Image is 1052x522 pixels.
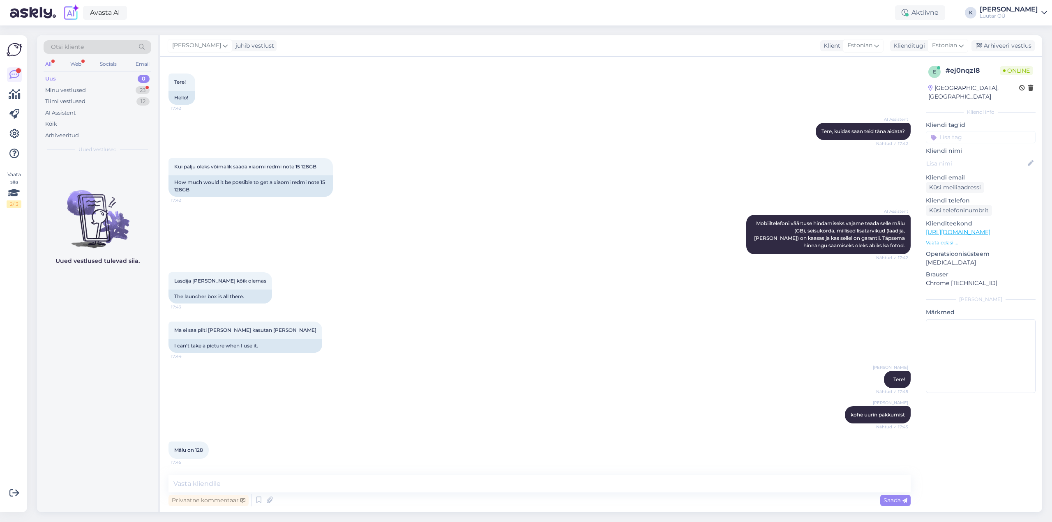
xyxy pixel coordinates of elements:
span: Nähtud ✓ 17:42 [876,140,908,147]
span: Nähtud ✓ 17:42 [876,255,908,261]
div: 23 [136,86,150,94]
div: AI Assistent [45,109,76,117]
p: [MEDICAL_DATA] [926,258,1036,267]
img: Askly Logo [7,42,22,57]
a: Avasta AI [83,6,127,20]
div: How much would it be possible to get a xiaomi redmi note 15 128GB [168,175,333,197]
img: explore-ai [62,4,80,21]
span: [PERSON_NAME] [172,41,221,50]
div: Web [69,59,83,69]
span: [PERSON_NAME] [873,400,908,406]
p: Uued vestlused tulevad siia. [55,257,140,265]
span: Saada [884,497,907,504]
span: Estonian [847,41,872,50]
p: Kliendi tag'id [926,121,1036,129]
span: Estonian [932,41,957,50]
div: Klienditugi [890,41,925,50]
span: 17:43 [171,304,202,310]
p: Kliendi email [926,173,1036,182]
span: Tere! [174,79,186,85]
div: Arhiveeritud [45,131,79,140]
span: Nähtud ✓ 17:45 [876,424,908,430]
div: Küsi telefoninumbrit [926,205,992,216]
a: [URL][DOMAIN_NAME] [926,228,990,236]
span: Mobiiltelefoni väärtuse hindamiseks vajame teada selle mälu (GB), seisukorda, millised lisatarvik... [754,220,906,248]
div: Privaatne kommentaar [168,495,249,506]
img: No chats [37,175,158,249]
p: Kliendi nimi [926,147,1036,155]
div: Arhiveeri vestlus [971,40,1035,51]
span: AI Assistent [877,116,908,122]
div: K [965,7,976,18]
span: Lasdija [PERSON_NAME] kõik olemas [174,278,266,284]
div: Email [134,59,151,69]
div: I can't take a picture when I use it. [168,339,322,353]
div: Kliendi info [926,108,1036,116]
p: Vaata edasi ... [926,239,1036,246]
div: All [44,59,53,69]
span: 17:44 [171,353,202,359]
p: Operatsioonisüsteem [926,250,1036,258]
span: Uued vestlused [78,146,117,153]
span: Otsi kliente [51,43,84,51]
span: kohe uurin pakkumist [851,412,905,418]
span: 17:42 [171,105,202,111]
div: 2 / 3 [7,200,21,208]
div: Uus [45,75,56,83]
span: Tere! [893,376,905,382]
a: [PERSON_NAME]Luutar OÜ [980,6,1047,19]
div: Klient [820,41,840,50]
div: Luutar OÜ [980,13,1038,19]
span: Tere, kuidas saan teid täna aidata? [821,128,905,134]
span: Mälu on 128 [174,447,203,453]
div: Aktiivne [895,5,945,20]
p: Brauser [926,270,1036,279]
div: [PERSON_NAME] [926,296,1036,303]
div: Minu vestlused [45,86,86,94]
span: 17:42 [171,197,202,203]
span: Ma ei saa pilti [PERSON_NAME] kasutan [PERSON_NAME] [174,327,316,333]
span: Online [1000,66,1033,75]
div: juhib vestlust [232,41,274,50]
div: Hello! [168,91,195,105]
p: Chrome [TECHNICAL_ID] [926,279,1036,287]
div: Kõik [45,120,57,128]
div: [PERSON_NAME] [980,6,1038,13]
div: Küsi meiliaadressi [926,182,984,193]
div: 0 [138,75,150,83]
p: Kliendi telefon [926,196,1036,205]
div: Tiimi vestlused [45,97,85,106]
input: Lisa tag [926,131,1036,143]
div: 12 [136,97,150,106]
span: Kui palju oleks võimalik saada xiaomi redmi note 15 128GB [174,163,316,170]
div: The launcher box is all there. [168,290,272,304]
span: 17:45 [171,459,202,465]
div: Vaata siia [7,171,21,208]
span: e [933,69,936,75]
div: # ej0nqzl8 [946,66,1000,76]
span: [PERSON_NAME] [873,364,908,370]
p: Klienditeekond [926,219,1036,228]
span: Nähtud ✓ 17:45 [876,389,908,395]
div: Socials [98,59,118,69]
input: Lisa nimi [926,159,1026,168]
div: [GEOGRAPHIC_DATA], [GEOGRAPHIC_DATA] [928,84,1019,101]
span: AI Assistent [877,208,908,214]
p: Märkmed [926,308,1036,317]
